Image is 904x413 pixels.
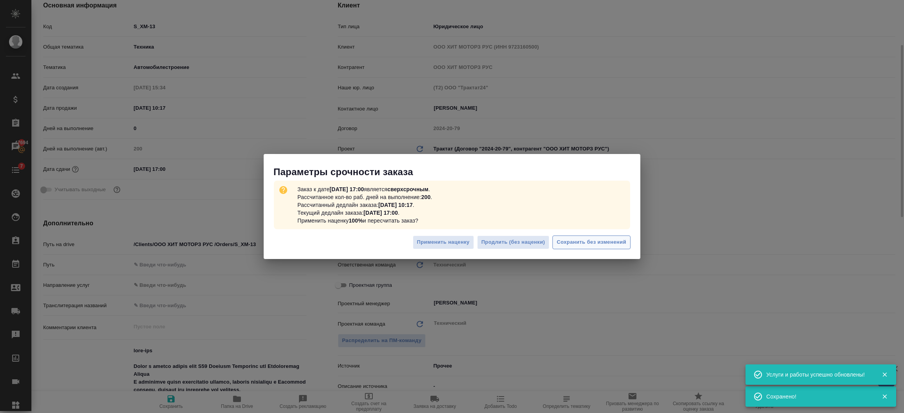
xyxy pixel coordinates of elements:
span: Применить наценку [417,238,470,247]
button: Закрыть [877,393,893,400]
button: Применить наценку [413,235,474,249]
span: Сохранить без изменений [557,238,626,247]
button: Продлить (без наценки) [477,235,549,249]
b: 100% [349,217,363,224]
p: Параметры срочности заказа [273,166,640,178]
b: [DATE] 10:17 [378,202,413,208]
button: Сохранить без изменений [552,235,631,249]
b: сверхсрочным [387,186,428,192]
b: [DATE] 17:00 [363,210,398,216]
button: Закрыть [877,371,893,378]
div: Услуги и работы успешно обновлены! [766,371,870,379]
b: [DATE] 17:00 [330,186,364,192]
div: Сохранено! [766,393,870,400]
p: Заказ к дате является . Рассчитанное кол-во раб. дней на выполнение: . Рассчитанный дедлайн заказ... [294,182,435,228]
span: Продлить (без наценки) [481,238,545,247]
b: 200 [421,194,431,200]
